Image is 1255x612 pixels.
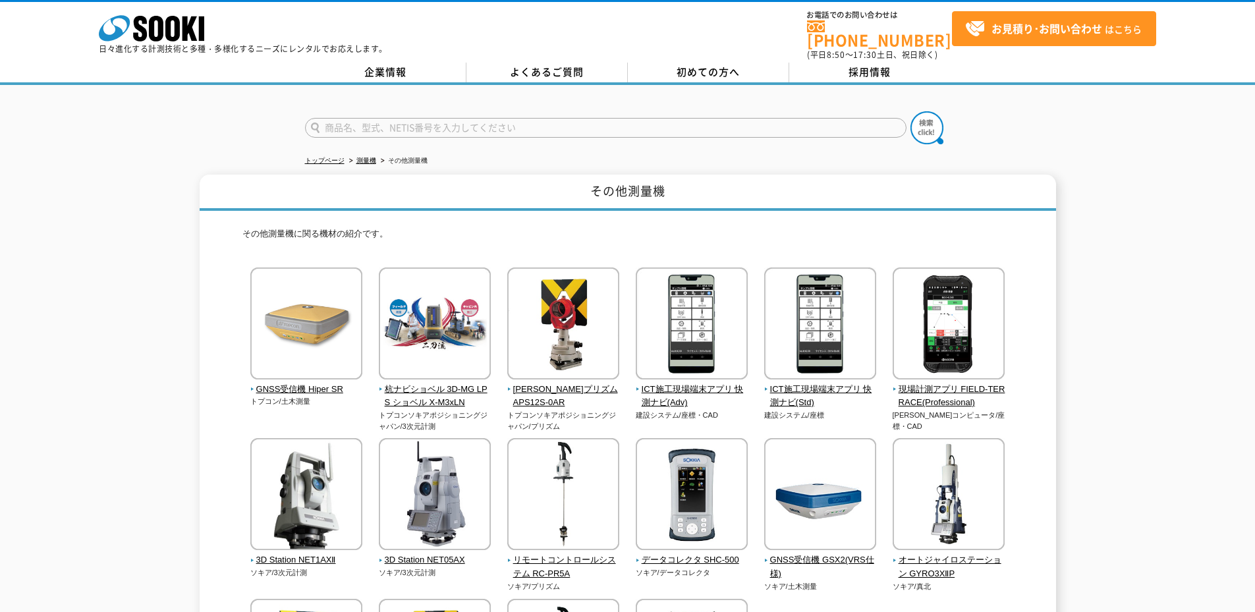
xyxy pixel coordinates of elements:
a: [PHONE_NUMBER] [807,20,952,47]
span: GNSS受信機 Hiper SR [250,383,363,397]
a: お見積り･お問い合わせはこちら [952,11,1156,46]
span: 8:50 [827,49,845,61]
span: リモートコントロールシステム RC-PR5A [507,553,620,581]
span: 17:30 [853,49,877,61]
h1: その他測量機 [200,175,1056,211]
p: ソキア/3次元計測 [250,567,363,578]
img: リモートコントロールシステム RC-PR5A [507,438,619,553]
img: オートジャイロステーション GYRO3XⅡP [893,438,1005,553]
a: 採用情報 [789,63,951,82]
img: 現場計測アプリ FIELD-TERRACE(Professional) [893,267,1005,383]
a: GNSS受信機 GSX2(VRS仕様) [764,542,877,581]
img: 3D Station NET1AXⅡ [250,438,362,553]
p: その他測量機に関る機材の紹介です。 [242,227,1013,248]
span: (平日 ～ 土日、祝日除く) [807,49,937,61]
img: ICT施工現場端末アプリ 快測ナビ(Adv) [636,267,748,383]
span: オートジャイロステーション GYRO3XⅡP [893,553,1005,581]
p: ソキア/プリズム [507,581,620,592]
a: よくあるご質問 [466,63,628,82]
a: 測量機 [356,157,376,164]
p: トプコンソキアポジショニングジャパン/プリズム [507,410,620,431]
p: ソキア/3次元計測 [379,567,491,578]
a: GNSS受信機 Hiper SR [250,370,363,397]
p: ソキア/土木測量 [764,581,877,592]
span: 初めての方へ [677,65,740,79]
p: ソキア/真北 [893,581,1005,592]
p: トプコンソキアポジショニングジャパン/3次元計測 [379,410,491,431]
a: 企業情報 [305,63,466,82]
input: 商品名、型式、NETIS番号を入力してください [305,118,906,138]
a: 3D Station NET05AX [379,542,491,568]
img: ICT施工現場端末アプリ 快測ナビ(Std) [764,267,876,383]
a: 現場計測アプリ FIELD-TERRACE(Professional) [893,370,1005,410]
img: GNSS受信機 Hiper SR [250,267,362,383]
p: 建設システム/座標・CAD [636,410,748,421]
span: 杭ナビショベル 3D-MG LPS ショベル X-M3xLN [379,383,491,410]
a: ICT施工現場端末アプリ 快測ナビ(Std) [764,370,877,410]
a: オートジャイロステーション GYRO3XⅡP [893,542,1005,581]
span: お電話でのお問い合わせは [807,11,952,19]
span: 3D Station NET1AXⅡ [250,553,363,567]
a: 杭ナビショベル 3D-MG LPS ショベル X-M3xLN [379,370,491,410]
img: 3D Station NET05AX [379,438,491,553]
a: [PERSON_NAME]プリズム APS12S-0AR [507,370,620,410]
a: データコレクタ SHC-500 [636,542,748,568]
a: 初めての方へ [628,63,789,82]
p: 建設システム/座標 [764,410,877,421]
p: トプコン/土木測量 [250,396,363,407]
img: データコレクタ SHC-500 [636,438,748,553]
a: ICT施工現場端末アプリ 快測ナビ(Adv) [636,370,748,410]
img: btn_search.png [910,111,943,144]
li: その他測量機 [378,154,428,168]
p: ソキア/データコレクタ [636,567,748,578]
img: 杭ナビショベル 3D-MG LPS ショベル X-M3xLN [379,267,491,383]
span: ICT施工現場端末アプリ 快測ナビ(Std) [764,383,877,410]
p: [PERSON_NAME]コンピュータ/座標・CAD [893,410,1005,431]
p: 日々進化する計測技術と多種・多様化するニーズにレンタルでお応えします。 [99,45,387,53]
span: ICT施工現場端末アプリ 快測ナビ(Adv) [636,383,748,410]
a: 3D Station NET1AXⅡ [250,542,363,568]
span: GNSS受信機 GSX2(VRS仕様) [764,553,877,581]
a: リモートコントロールシステム RC-PR5A [507,542,620,581]
img: 一素子プリズム APS12S-0AR [507,267,619,383]
img: GNSS受信機 GSX2(VRS仕様) [764,438,876,553]
span: データコレクタ SHC-500 [636,553,748,567]
span: 3D Station NET05AX [379,553,491,567]
strong: お見積り･お問い合わせ [991,20,1102,36]
span: [PERSON_NAME]プリズム APS12S-0AR [507,383,620,410]
span: はこちら [965,19,1142,39]
a: トップページ [305,157,345,164]
span: 現場計測アプリ FIELD-TERRACE(Professional) [893,383,1005,410]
